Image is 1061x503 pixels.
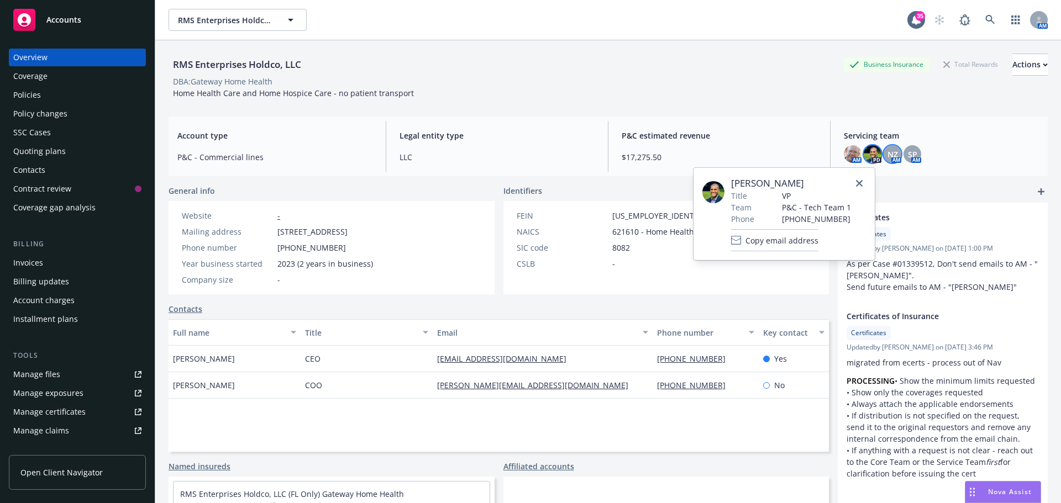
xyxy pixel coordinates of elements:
[653,319,758,346] button: Phone number
[844,145,862,163] img: photo
[847,375,895,386] strong: PROCESSING
[13,105,67,123] div: Policy changes
[169,460,230,472] a: Named insureds
[9,273,146,290] a: Billing updates
[908,149,917,160] span: SP
[938,57,1004,71] div: Total Rewards
[173,76,272,87] div: DBA: Gateway Home Health
[169,319,301,346] button: Full name
[46,15,81,24] span: Accounts
[622,151,817,163] span: $17,275.50
[437,327,636,338] div: Email
[702,181,724,203] img: employee photo
[1034,185,1048,198] a: add
[612,258,615,269] span: -
[13,403,86,421] div: Manage certificates
[745,235,818,246] span: Copy email address
[838,203,1048,301] div: CertificatesCertificatesUpdatedby [PERSON_NAME] on [DATE] 1:00 PMAs per Case #01339512, Don't sen...
[731,177,851,190] span: [PERSON_NAME]
[657,380,734,390] a: [PHONE_NUMBER]
[9,384,146,402] a: Manage exposures
[612,242,630,253] span: 8082
[173,379,235,391] span: [PERSON_NAME]
[13,422,69,440] div: Manage claims
[9,142,146,160] a: Quoting plans
[13,310,78,328] div: Installment plans
[782,202,851,213] span: P&C - Tech Team 1
[9,292,146,309] a: Account charges
[1012,54,1048,75] div: Actions
[517,226,608,237] div: NAICS
[986,457,1000,467] em: first
[20,467,103,478] span: Open Client Navigator
[844,130,1039,141] span: Servicing team
[731,229,818,251] button: Copy email address
[13,67,48,85] div: Coverage
[763,327,812,338] div: Key contact
[13,161,45,179] div: Contacts
[277,226,348,237] span: [STREET_ADDRESS]
[965,481,1041,503] button: Nova Assist
[173,353,235,364] span: [PERSON_NAME]
[9,239,146,250] div: Billing
[9,310,146,328] a: Installment plans
[782,190,851,202] span: VP
[182,226,273,237] div: Mailing address
[517,258,608,269] div: CSLB
[169,57,306,72] div: RMS Enterprises Holdco, LLC
[657,327,742,338] div: Phone number
[1012,54,1048,76] button: Actions
[847,357,1039,368] p: migrated from ecerts - process out of Nav
[173,327,284,338] div: Full name
[731,213,754,225] span: Phone
[844,57,929,71] div: Business Insurance
[9,124,146,141] a: SSC Cases
[657,353,734,364] a: [PHONE_NUMBER]
[182,274,273,285] div: Company size
[517,242,608,253] div: SIC code
[433,319,653,346] button: Email
[622,130,817,141] span: P&C estimated revenue
[178,14,274,26] span: RMS Enterprises Holdco, LLC
[517,210,608,221] div: FEIN
[400,151,595,163] span: LLC
[503,460,574,472] a: Affiliated accounts
[9,441,146,458] a: Manage BORs
[9,4,146,35] a: Accounts
[9,86,146,104] a: Policies
[9,403,146,421] a: Manage certificates
[13,254,43,272] div: Invoices
[173,88,414,98] span: Home Health Care and Home Hospice Care - no patient transport
[503,185,542,197] span: Identifiers
[9,199,146,216] a: Coverage gap analysis
[1005,9,1027,31] a: Switch app
[759,319,829,346] button: Key contact
[9,366,146,383] a: Manage files
[13,86,41,104] div: Policies
[177,151,372,163] span: P&C - Commercial lines
[847,310,1010,322] span: Certificates of Insurance
[887,149,898,160] span: NZ
[612,226,746,237] span: 621610 - Home Health Care Services
[437,380,637,390] a: [PERSON_NAME][EMAIL_ADDRESS][DOMAIN_NAME]
[853,177,866,190] a: close
[169,303,202,315] a: Contacts
[782,213,851,225] span: [PHONE_NUMBER]
[9,422,146,440] a: Manage claims
[731,190,747,202] span: Title
[277,242,346,253] span: [PHONE_NUMBER]
[864,145,881,163] img: photo
[400,130,595,141] span: Legal entity type
[13,384,83,402] div: Manage exposures
[9,49,146,66] a: Overview
[13,366,60,383] div: Manage files
[954,9,976,31] a: Report a Bug
[851,328,886,338] span: Certificates
[612,210,770,221] span: [US_EMPLOYER_IDENTIFICATION_NUMBER]
[847,375,1039,479] p: • Show the minimum limits requested • Show only the coverages requested • Always attach the appli...
[847,342,1039,352] span: Updated by [PERSON_NAME] on [DATE] 3:46 PM
[13,180,71,198] div: Contract review
[965,481,979,502] div: Drag to move
[169,185,215,197] span: General info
